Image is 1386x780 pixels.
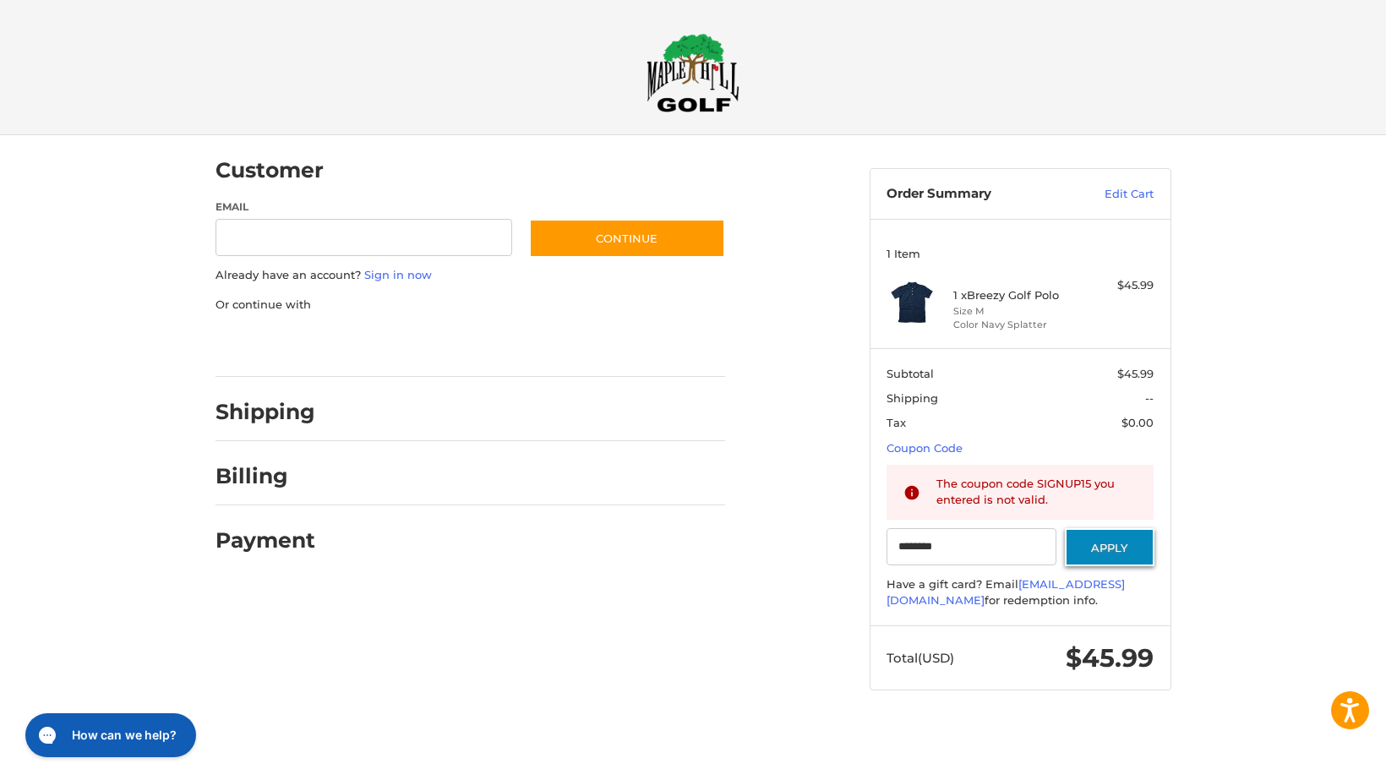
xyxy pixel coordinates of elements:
[953,304,1083,319] li: Size M
[216,199,513,215] label: Email
[364,268,432,281] a: Sign in now
[887,186,1068,203] h3: Order Summary
[887,416,906,429] span: Tax
[887,576,1154,609] div: Have a gift card? Email for redemption info.
[1117,367,1154,380] span: $45.99
[216,527,315,554] h2: Payment
[1145,391,1154,405] span: --
[529,219,725,258] button: Continue
[1121,416,1154,429] span: $0.00
[887,247,1154,260] h3: 1 Item
[887,367,934,380] span: Subtotal
[887,528,1056,566] input: Gift Certificate or Coupon Code
[353,330,480,360] iframe: PayPal-paylater
[216,297,725,314] p: Or continue with
[216,267,725,284] p: Already have an account?
[887,441,963,455] a: Coupon Code
[17,707,201,763] iframe: Gorgias live chat messenger
[216,463,314,489] h2: Billing
[216,157,324,183] h2: Customer
[953,318,1083,332] li: Color Navy Splatter
[953,288,1083,302] h4: 1 x Breezy Golf Polo
[1065,528,1154,566] button: Apply
[496,330,623,360] iframe: PayPal-venmo
[1066,642,1154,674] span: $45.99
[647,33,739,112] img: Maple Hill Golf
[1068,186,1154,203] a: Edit Cart
[936,476,1138,509] div: The coupon code SIGNUP15 you entered is not valid.
[887,650,954,666] span: Total (USD)
[210,330,336,360] iframe: PayPal-paypal
[216,399,315,425] h2: Shipping
[1087,277,1154,294] div: $45.99
[887,391,938,405] span: Shipping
